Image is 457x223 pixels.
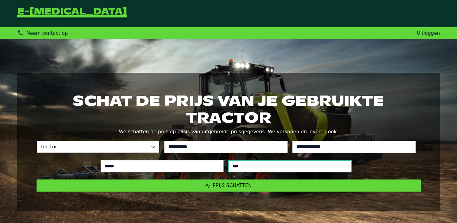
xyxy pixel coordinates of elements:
[37,128,421,136] p: We schatten de prijs op basis van uitgebreide prijsgegevens. We verkopen en leveren ook.
[26,30,68,36] span: Neem contact op
[37,141,147,153] span: Tractor
[17,30,68,37] div: Neem contact op
[37,179,421,192] button: Prijs schatten
[417,30,440,36] a: Uitloggen
[37,92,421,126] h1: Schat de prijs van je gebruikte tractor
[213,183,252,188] span: Prijs schatten
[17,7,127,20] a: Terug naar de startpagina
